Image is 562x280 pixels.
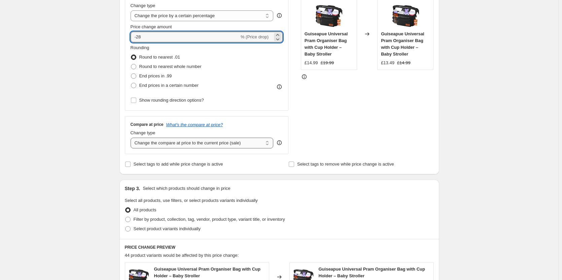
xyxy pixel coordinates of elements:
div: £14.99 [305,60,318,66]
span: Select tags to add while price change is active [134,162,223,167]
strike: £19.99 [321,60,334,66]
span: Guiseapue Universal Pram Organiser Bag with Cup Holder – Baby Stroller [305,31,348,57]
span: Price change amount [131,24,172,29]
span: Guiseapue Universal Pram Organiser Bag with Cup Holder – Baby Stroller [154,267,260,278]
span: Filter by product, collection, tag, vendor, product type, variant title, or inventory [134,217,285,222]
h6: PRICE CHANGE PREVIEW [125,245,434,250]
input: -15 [131,32,239,42]
img: 81L4havQjoL_80x.jpg [392,2,419,29]
img: 81L4havQjoL_80x.jpg [315,2,342,29]
span: Select tags to remove while price change is active [297,162,394,167]
div: help [276,12,283,19]
span: Select all products, use filters, or select products variants individually [125,198,258,203]
strike: £14.99 [397,60,411,66]
div: £13.49 [381,60,394,66]
span: Show rounding direction options? [139,98,204,103]
span: 44 product variants would be affected by this price change: [125,253,239,258]
span: Rounding [131,45,149,50]
span: Guiseapue Universal Pram Organiser Bag with Cup Holder – Baby Stroller [381,31,424,57]
span: % (Price drop) [241,34,269,39]
span: Select product variants individually [134,226,201,231]
div: help [276,139,283,146]
span: Round to nearest whole number [139,64,202,69]
span: All products [134,207,156,212]
p: Select which products should change in price [143,185,230,192]
h3: Compare at price [131,122,164,127]
span: Guiseapue Universal Pram Organiser Bag with Cup Holder – Baby Stroller [319,267,425,278]
button: What's the compare at price? [166,122,223,127]
span: End prices in .99 [139,73,172,78]
span: Round to nearest .01 [139,55,180,60]
h2: Step 3. [125,185,140,192]
span: End prices in a certain number [139,83,199,88]
span: Change type [131,3,155,8]
span: Change type [131,130,155,135]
